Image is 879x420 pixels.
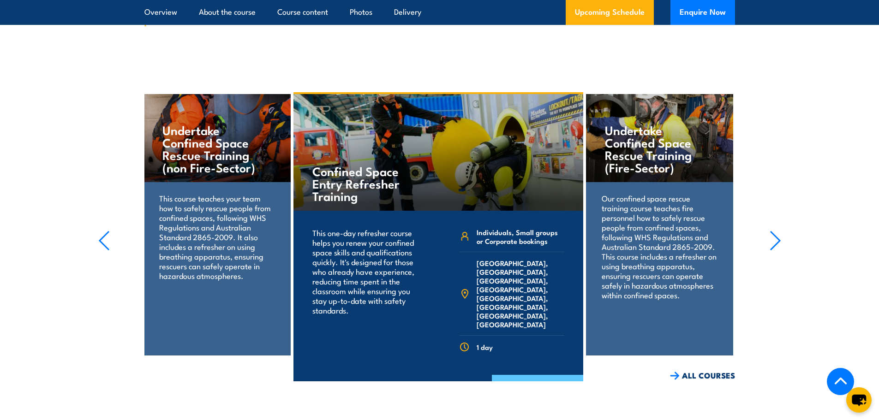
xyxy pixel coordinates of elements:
[312,165,421,202] h4: Confined Space Entry Refresher Training
[162,124,272,173] h4: Undertake Confined Space Rescue Training (non Fire-Sector)
[477,228,564,245] span: Individuals, Small groups or Corporate bookings
[312,228,426,315] p: This one-day refresher course helps you renew your confined space skills and qualifications quick...
[159,193,275,280] p: This course teaches your team how to safely rescue people from confined spaces, following WHS Reg...
[477,259,564,329] span: [GEOGRAPHIC_DATA], [GEOGRAPHIC_DATA], [GEOGRAPHIC_DATA], [GEOGRAPHIC_DATA], [GEOGRAPHIC_DATA], [G...
[602,193,718,300] p: Our confined space rescue training course teaches fire personnel how to safely rescue people from...
[670,370,735,381] a: ALL COURSES
[477,343,493,351] span: 1 day
[846,387,872,413] button: chat-button
[492,375,583,399] a: COURSE DETAILS
[605,124,714,173] h4: Undertake Confined Space Rescue Training (Fire-Sector)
